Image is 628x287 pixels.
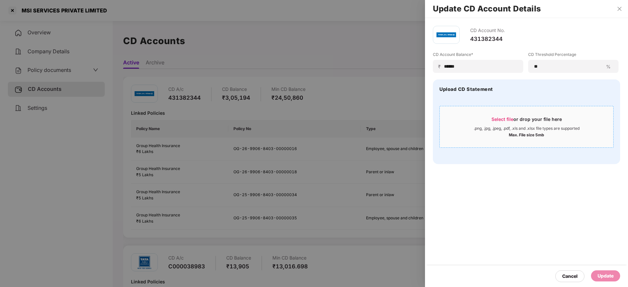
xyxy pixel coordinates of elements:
[491,116,562,126] div: or drop your file here
[440,111,613,143] span: Select fileor drop your file here.png, .jpg, .jpeg, .pdf, .xls and .xlsx file types are supported...
[603,63,613,70] span: %
[438,63,443,70] span: ₹
[433,5,620,12] h2: Update CD Account Details
[470,26,505,35] div: CD Account No.
[474,126,580,131] div: .png, .jpg, .jpeg, .pdf, .xls and .xlsx file types are supported
[617,6,622,11] span: close
[528,52,619,60] label: CD Threshold Percentage
[598,272,614,279] div: Update
[439,86,493,93] h4: Upload CD Statement
[470,35,505,42] div: 431382344
[615,6,624,12] button: Close
[433,52,523,60] label: CD Account Balance*
[436,29,456,41] img: bajaj.png
[509,131,544,138] div: Max. File size 5mb
[562,273,578,280] div: Cancel
[491,116,513,122] span: Select file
